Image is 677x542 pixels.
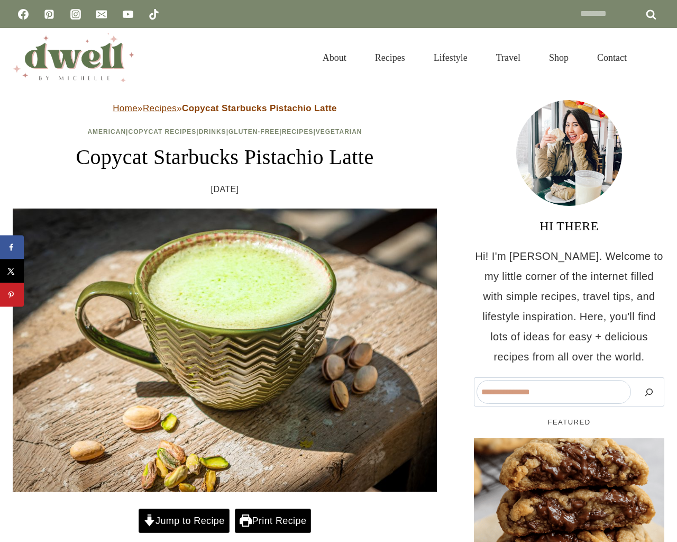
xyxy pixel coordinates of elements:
[143,103,177,113] a: Recipes
[228,128,279,135] a: Gluten-Free
[482,39,535,76] a: Travel
[13,141,437,173] h1: Copycat Starbucks Pistachio Latte
[474,417,664,428] h5: FEATURED
[113,103,337,113] span: » »
[182,103,337,113] strong: Copycat Starbucks Pistachio Latte
[199,128,226,135] a: Drinks
[39,4,60,25] a: Pinterest
[87,128,126,135] a: American
[117,4,139,25] a: YouTube
[13,33,134,82] img: DWELL by michelle
[128,128,196,135] a: Copycat Recipes
[13,209,437,492] img: cup of pistachio latte
[211,182,239,197] time: [DATE]
[139,509,230,533] a: Jump to Recipe
[535,39,583,76] a: Shop
[419,39,482,76] a: Lifestyle
[87,128,362,135] span: | | | | |
[316,128,362,135] a: Vegetarian
[646,49,664,67] button: View Search Form
[143,4,164,25] a: TikTok
[308,39,361,76] a: About
[583,39,641,76] a: Contact
[13,4,34,25] a: Facebook
[636,380,662,404] button: Search
[474,246,664,367] p: Hi! I'm [PERSON_NAME]. Welcome to my little corner of the internet filled with simple recipes, tr...
[282,128,314,135] a: Recipes
[91,4,112,25] a: Email
[474,216,664,236] h3: HI THERE
[361,39,419,76] a: Recipes
[65,4,86,25] a: Instagram
[113,103,138,113] a: Home
[235,509,311,533] a: Print Recipe
[308,39,641,76] nav: Primary Navigation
